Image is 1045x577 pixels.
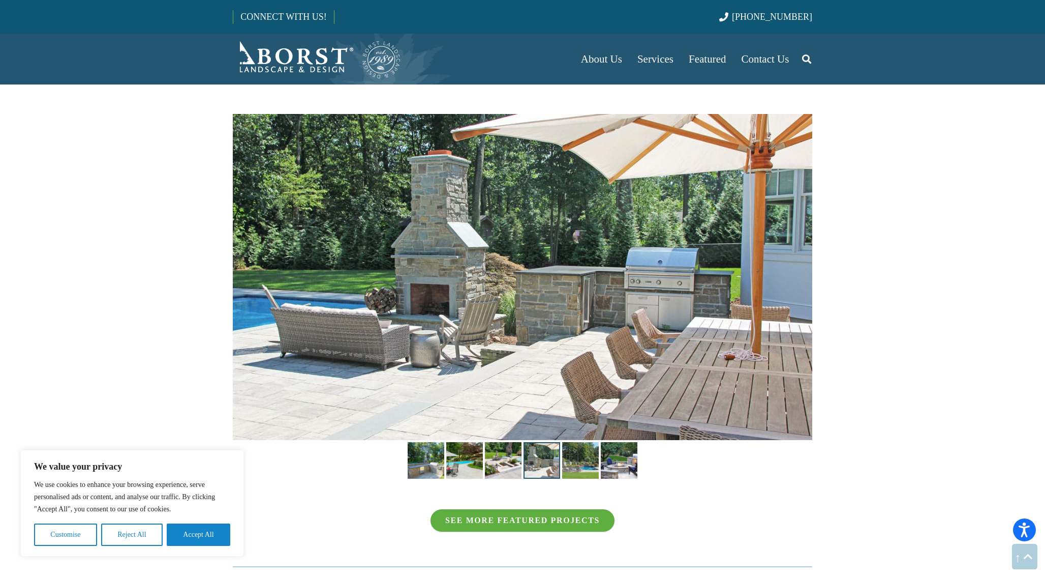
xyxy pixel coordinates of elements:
[796,46,817,72] a: Search
[431,509,614,532] a: SEE MORE FEATURED PROJECTS
[34,524,97,546] button: Customise
[734,34,797,84] a: Contact Us
[167,524,230,546] button: Accept All
[34,460,230,473] p: We value your privacy
[581,53,622,65] span: About Us
[573,34,630,84] a: About Us
[719,12,812,22] a: [PHONE_NUMBER]
[34,479,230,515] p: We use cookies to enhance your browsing experience, serve personalised ads or content, and analys...
[637,53,673,65] span: Services
[233,5,333,29] a: CONNECT WITH US!
[630,34,681,84] a: Services
[732,12,812,22] span: [PHONE_NUMBER]
[681,34,733,84] a: Featured
[689,53,726,65] span: Featured
[101,524,163,546] button: Reject All
[1012,544,1037,569] a: Back to top
[233,39,402,79] a: Borst-Logo
[742,53,789,65] span: Contact Us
